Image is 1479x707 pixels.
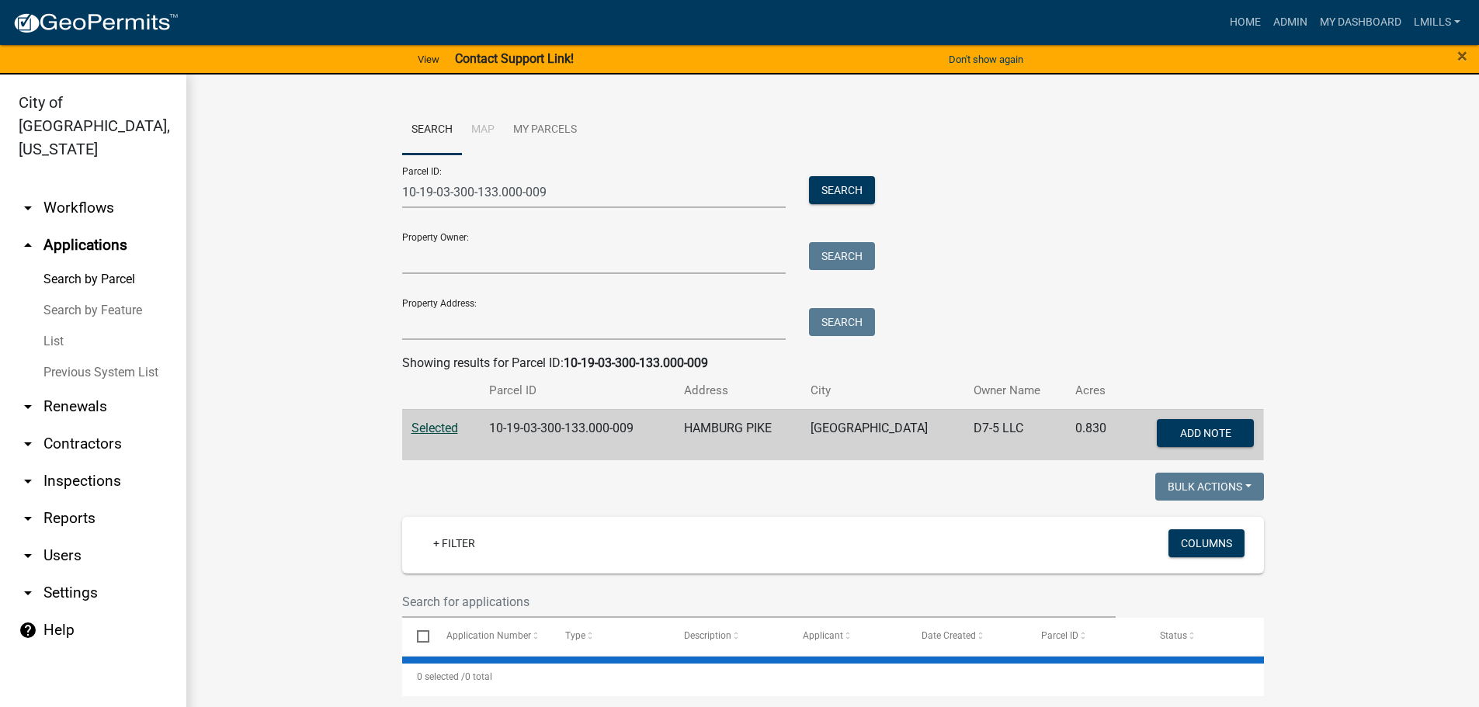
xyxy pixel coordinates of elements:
[1066,409,1125,460] td: 0.830
[801,373,963,409] th: City
[922,630,976,641] span: Date Created
[402,106,462,155] a: Search
[675,409,802,460] td: HAMBURG PIKE
[411,47,446,72] a: View
[19,472,37,490] i: arrow_drop_down
[19,509,37,528] i: arrow_drop_down
[684,630,731,641] span: Description
[1066,373,1125,409] th: Acres
[19,435,37,453] i: arrow_drop_down
[1160,630,1187,641] span: Status
[809,176,875,204] button: Search
[417,671,465,682] span: 0 selected /
[675,373,802,409] th: Address
[455,51,574,66] strong: Contact Support Link!
[943,47,1029,72] button: Don't show again
[1157,419,1254,447] button: Add Note
[19,236,37,255] i: arrow_drop_up
[788,618,907,655] datatable-header-cell: Applicant
[564,355,708,370] strong: 10-19-03-300-133.000-009
[1267,8,1314,37] a: Admin
[421,529,488,557] a: + Filter
[411,421,458,435] a: Selected
[964,409,1066,460] td: D7-5 LLC
[1155,473,1264,501] button: Bulk Actions
[402,618,432,655] datatable-header-cell: Select
[1041,630,1078,641] span: Parcel ID
[1408,8,1467,37] a: lmills
[1026,618,1144,655] datatable-header-cell: Parcel ID
[19,199,37,217] i: arrow_drop_down
[19,397,37,416] i: arrow_drop_down
[402,354,1264,373] div: Showing results for Parcel ID:
[402,657,1264,696] div: 0 total
[801,409,963,460] td: [GEOGRAPHIC_DATA]
[1168,529,1245,557] button: Columns
[402,586,1116,618] input: Search for applications
[446,630,531,641] span: Application Number
[1457,47,1467,65] button: Close
[1144,618,1263,655] datatable-header-cell: Status
[1457,45,1467,67] span: ×
[964,373,1066,409] th: Owner Name
[1224,8,1267,37] a: Home
[907,618,1026,655] datatable-header-cell: Date Created
[480,373,675,409] th: Parcel ID
[1314,8,1408,37] a: My Dashboard
[432,618,550,655] datatable-header-cell: Application Number
[504,106,586,155] a: My Parcels
[565,630,585,641] span: Type
[19,584,37,602] i: arrow_drop_down
[19,546,37,565] i: arrow_drop_down
[669,618,788,655] datatable-header-cell: Description
[19,621,37,639] i: help
[803,630,843,641] span: Applicant
[1180,426,1231,438] span: Add Note
[480,409,675,460] td: 10-19-03-300-133.000-009
[809,242,875,270] button: Search
[550,618,669,655] datatable-header-cell: Type
[809,308,875,336] button: Search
